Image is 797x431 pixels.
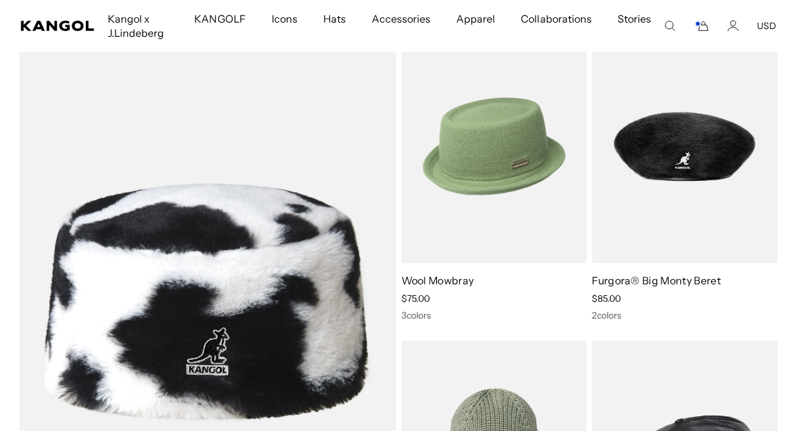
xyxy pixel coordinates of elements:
span: $75.00 [401,293,430,304]
a: Wool Mowbray [401,274,474,287]
button: USD [757,20,776,32]
img: Wool Mowbray [401,30,587,263]
span: $85.00 [592,293,621,304]
div: 2 colors [592,310,778,321]
img: Furgora® Big Monty Beret [592,30,778,263]
a: Account [727,20,739,32]
button: Cart [694,20,709,32]
div: 3 colors [401,310,587,321]
a: Furgora® Big Monty Beret [592,274,721,287]
summary: Search here [664,20,676,32]
a: Kangol [21,21,95,31]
